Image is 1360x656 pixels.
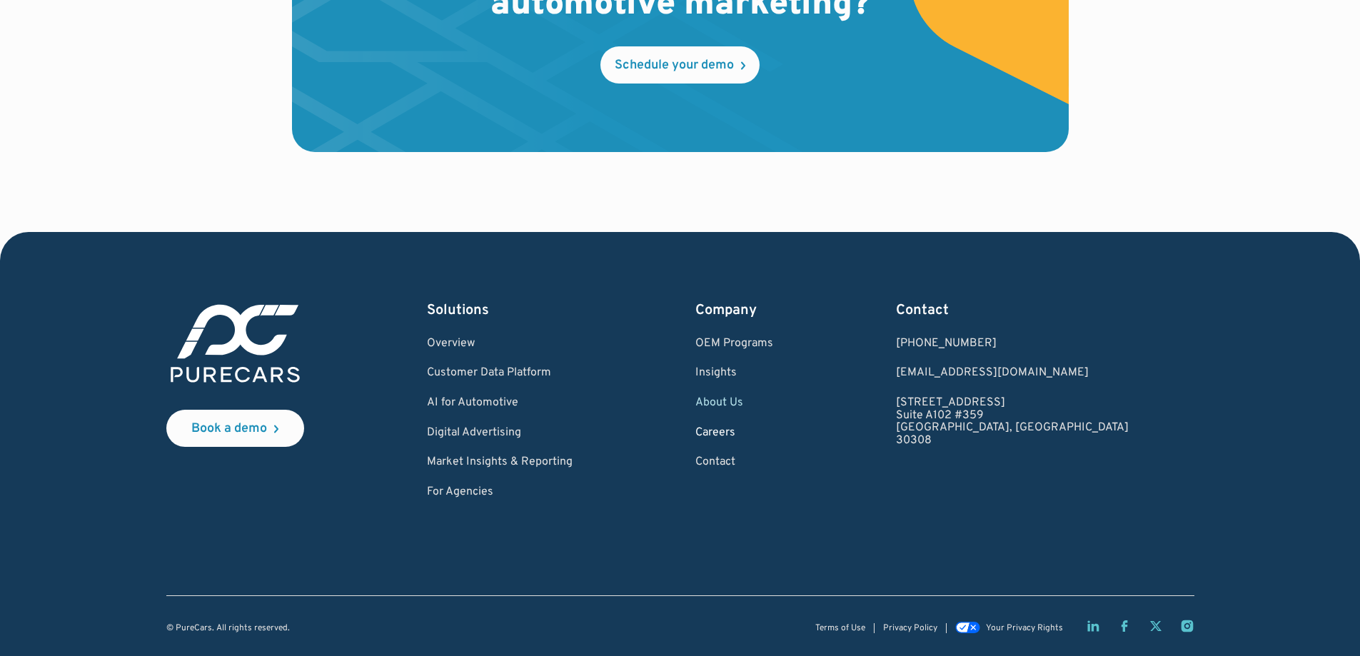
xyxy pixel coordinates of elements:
[427,486,573,499] a: For Agencies
[986,624,1063,633] div: Your Privacy Rights
[166,301,304,387] img: purecars logo
[1149,619,1163,633] a: Twitter X page
[191,423,267,435] div: Book a demo
[695,301,773,321] div: Company
[896,338,1129,350] div: [PHONE_NUMBER]
[815,624,865,633] a: Terms of Use
[896,301,1129,321] div: Contact
[166,410,304,447] a: Book a demo
[427,367,573,380] a: Customer Data Platform
[600,46,760,84] a: Schedule your demo
[695,367,773,380] a: Insights
[896,367,1129,380] a: Email us
[896,397,1129,447] a: [STREET_ADDRESS]Suite A102 #359[GEOGRAPHIC_DATA], [GEOGRAPHIC_DATA]30308
[427,427,573,440] a: Digital Advertising
[695,456,773,469] a: Contact
[695,338,773,350] a: OEM Programs
[1117,619,1132,633] a: Facebook page
[695,397,773,410] a: About Us
[615,59,734,72] div: Schedule your demo
[1086,619,1100,633] a: LinkedIn page
[883,624,937,633] a: Privacy Policy
[955,623,1062,633] a: Your Privacy Rights
[427,301,573,321] div: Solutions
[427,397,573,410] a: AI for Automotive
[427,338,573,350] a: Overview
[1180,619,1194,633] a: Instagram page
[166,624,290,633] div: © PureCars. All rights reserved.
[427,456,573,469] a: Market Insights & Reporting
[695,427,773,440] a: Careers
